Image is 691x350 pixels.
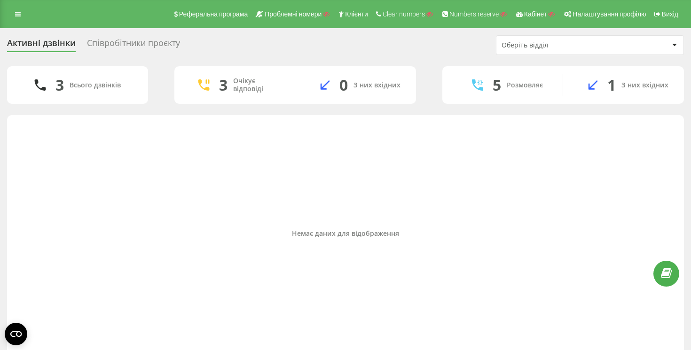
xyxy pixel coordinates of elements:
[502,41,614,49] div: Оберіть відділ
[87,38,180,53] div: Співробітники проєкту
[353,81,400,89] div: З них вхідних
[449,10,499,18] span: Numbers reserve
[507,81,543,89] div: Розмовляє
[179,10,248,18] span: Реферальна програма
[662,10,678,18] span: Вихід
[219,76,228,94] div: 3
[573,10,646,18] span: Налаштування профілю
[345,10,368,18] span: Клієнти
[383,10,425,18] span: Clear numbers
[15,230,676,238] div: Немає даних для відображення
[5,323,27,345] button: Open CMP widget
[7,38,76,53] div: Активні дзвінки
[524,10,547,18] span: Кабінет
[621,81,668,89] div: З них вхідних
[607,76,616,94] div: 1
[233,77,281,93] div: Очікує відповіді
[70,81,121,89] div: Всього дзвінків
[339,76,348,94] div: 0
[265,10,322,18] span: Проблемні номери
[493,76,501,94] div: 5
[55,76,64,94] div: 3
